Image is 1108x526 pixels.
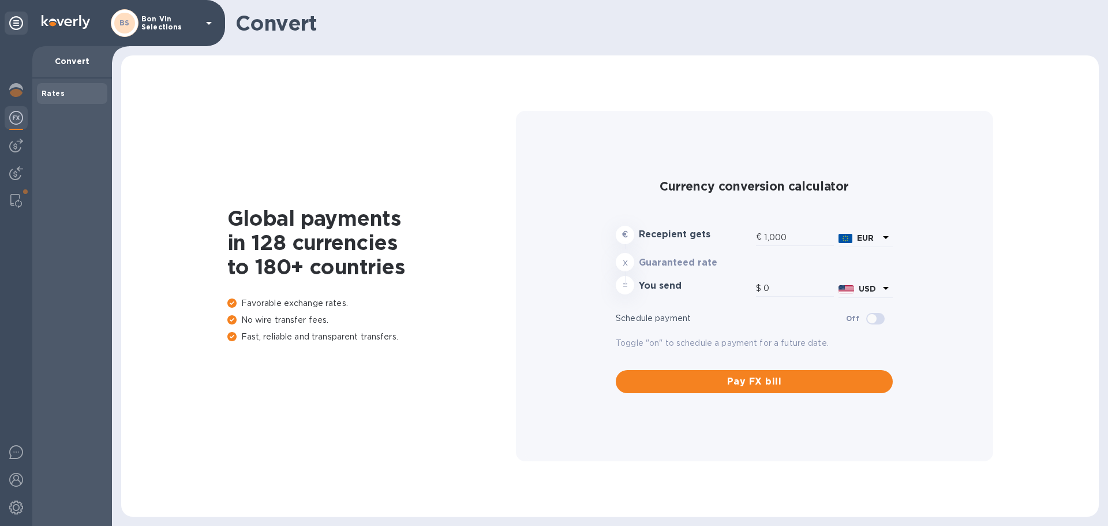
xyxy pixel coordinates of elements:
h3: You send [639,281,751,292]
h3: Recepient gets [639,229,751,240]
h1: Convert [235,11,1090,35]
b: BS [119,18,130,27]
div: x [616,253,634,271]
img: USD [839,285,854,293]
h2: Currency conversion calculator [616,179,893,193]
div: € [756,229,764,246]
strong: € [622,230,628,239]
input: Amount [764,229,834,246]
span: Pay FX bill [625,375,884,389]
b: Rates [42,89,65,98]
p: Toggle "on" to schedule a payment for a future date. [616,337,893,349]
b: USD [859,284,876,293]
img: Logo [42,15,90,29]
p: Fast, reliable and transparent transfers. [227,331,516,343]
input: Amount [763,280,834,297]
div: Unpin categories [5,12,28,35]
b: Off [846,314,859,323]
p: Favorable exchange rates. [227,297,516,309]
p: No wire transfer fees. [227,314,516,326]
b: EUR [857,233,874,243]
h3: Guaranteed rate [639,258,751,268]
div: = [616,276,634,294]
h1: Global payments in 128 currencies to 180+ countries [227,206,516,279]
p: Convert [42,55,103,67]
button: Pay FX bill [616,370,893,393]
div: $ [756,280,763,297]
img: Foreign exchange [9,111,23,125]
p: Bon Vin Selections [141,15,199,31]
p: Schedule payment [616,312,846,324]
